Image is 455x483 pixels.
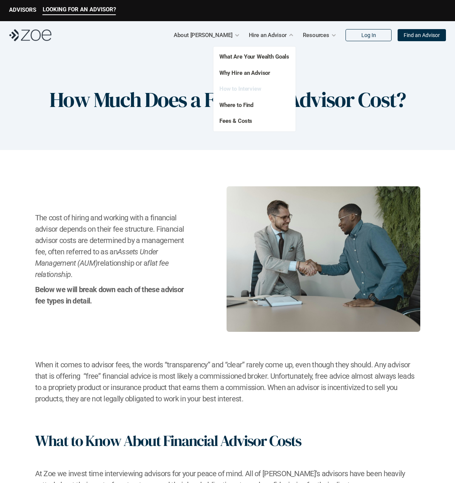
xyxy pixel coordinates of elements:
[9,6,36,13] p: ADVISORS
[49,87,406,112] h1: How Much Does a Financial Advisor Cost?
[303,29,329,41] p: Resources
[174,29,232,41] p: About [PERSON_NAME]
[219,102,253,108] a: Where to Find
[43,6,116,13] p: LOOKING FOR AN ADVISOR?
[35,212,189,280] h2: The cost of hiring and working with a financial advisor depends on their fee structure. Financial...
[219,70,270,76] a: Why Hire an Advisor
[35,259,170,279] em: flat fee relationship
[398,29,446,41] a: Find an Advisor
[404,32,440,39] p: Find an Advisor
[219,85,261,92] a: How to Interview
[35,284,189,307] h2: Below we will break down each of these advisor fee types in detail.
[249,29,287,41] p: Hire an Advisor
[35,359,420,404] h2: When it comes to advisor fees, the words “transparency” and “clear” rarely come up, even though t...
[345,29,392,41] a: Log In
[35,432,301,450] h1: What to Know About Financial Advisor Costs
[219,53,289,60] a: What Are Your Wealth Goals
[219,118,252,124] a: Fees & Costs
[361,32,376,39] p: Log In
[35,247,160,268] em: Assets Under Management (AUM)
